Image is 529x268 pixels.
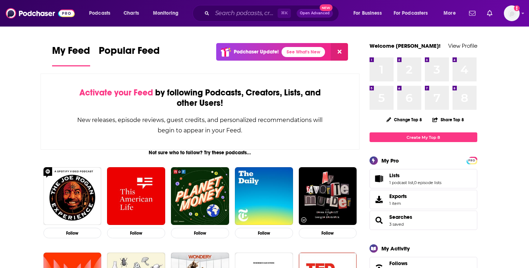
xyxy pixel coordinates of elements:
[107,167,165,225] img: This American Life
[432,113,464,127] button: Share Top 8
[466,7,478,19] a: Show notifications dropdown
[153,8,178,18] span: Monitoring
[370,169,477,188] span: Lists
[389,180,413,185] a: 1 podcast list
[381,245,410,252] div: My Activity
[381,157,399,164] div: My Pro
[79,87,153,98] span: Activate your Feed
[299,167,357,225] img: My Favorite Murder with Karen Kilgariff and Georgia Hardstark
[413,180,414,185] span: ,
[438,8,465,19] button: open menu
[278,9,291,18] span: ⌘ K
[199,5,346,22] div: Search podcasts, credits, & more...
[234,49,279,55] p: Podchaser Update!
[148,8,188,19] button: open menu
[389,222,404,227] a: 3 saved
[119,8,143,19] a: Charts
[372,215,386,225] a: Searches
[389,201,407,206] span: 1 item
[389,172,400,179] span: Lists
[504,5,520,21] img: User Profile
[297,9,333,18] button: Open AdvancedNew
[372,194,386,204] span: Exports
[235,228,293,238] button: Follow
[382,115,427,124] button: Change Top 8
[320,4,333,11] span: New
[448,42,477,49] a: View Profile
[99,44,160,61] span: Popular Feed
[389,193,407,199] span: Exports
[370,211,477,230] span: Searches
[43,228,102,238] button: Follow
[504,5,520,21] span: Logged in as christinasburch
[348,8,391,19] button: open menu
[372,174,386,184] a: Lists
[389,214,412,220] a: Searches
[394,8,428,18] span: For Podcasters
[389,172,441,179] a: Lists
[212,8,278,19] input: Search podcasts, credits, & more...
[370,132,477,142] a: Create My Top 8
[389,260,408,267] span: Follows
[504,5,520,21] button: Show profile menu
[370,190,477,209] a: Exports
[235,167,293,225] img: The Daily
[389,8,438,19] button: open menu
[171,167,229,225] img: Planet Money
[43,167,102,225] img: The Joe Rogan Experience
[300,11,330,15] span: Open Advanced
[6,6,75,20] img: Podchaser - Follow, Share and Rate Podcasts
[484,7,495,19] a: Show notifications dropdown
[282,47,325,57] a: See What's New
[107,228,165,238] button: Follow
[414,180,441,185] a: 0 episode lists
[370,42,441,49] a: Welcome [PERSON_NAME]!
[89,8,110,18] span: Podcasts
[444,8,456,18] span: More
[353,8,382,18] span: For Business
[99,44,160,66] a: Popular Feed
[124,8,139,18] span: Charts
[52,44,90,66] a: My Feed
[389,260,455,267] a: Follows
[299,228,357,238] button: Follow
[84,8,120,19] button: open menu
[77,115,324,136] div: New releases, episode reviews, guest credits, and personalized recommendations will begin to appe...
[41,150,360,156] div: Not sure who to follow? Try these podcasts...
[468,157,476,163] a: PRO
[171,228,229,238] button: Follow
[52,44,90,61] span: My Feed
[514,5,520,11] svg: Add a profile image
[77,88,324,108] div: by following Podcasts, Creators, Lists, and other Users!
